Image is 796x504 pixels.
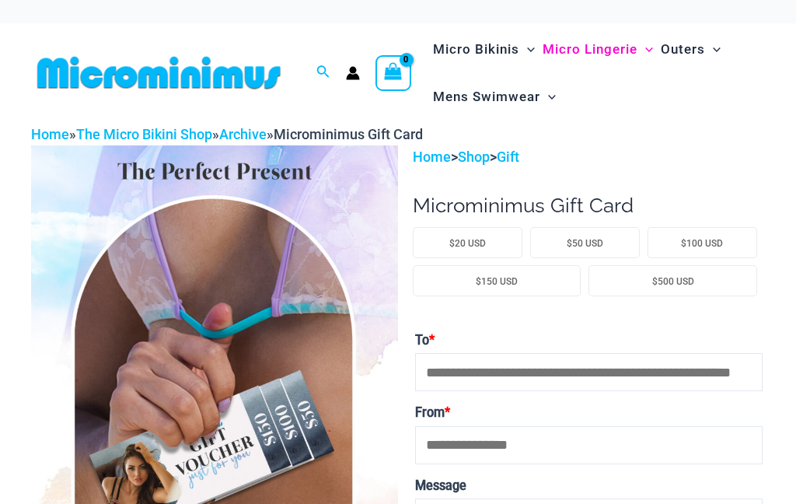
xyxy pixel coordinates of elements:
[539,26,657,73] a: Micro LingerieMenu ToggleMenu Toggle
[31,126,69,142] a: Home
[413,149,451,165] a: Home
[76,126,212,142] a: The Micro Bikini Shop
[413,145,765,169] p: > >
[449,238,486,249] span: $20 USD
[445,405,450,420] abbr: Required field
[458,149,490,165] a: Shop
[31,55,287,90] img: MM SHOP LOGO FLAT
[540,77,556,117] span: Menu Toggle
[705,30,721,69] span: Menu Toggle
[427,23,765,123] nav: Site Navigation
[375,55,411,91] a: View Shopping Cart, empty
[648,227,757,258] li: $100 USD
[413,265,581,296] li: $150 USD
[637,30,653,69] span: Menu Toggle
[567,238,603,249] span: $50 USD
[316,63,330,82] a: Search icon link
[497,149,519,165] a: Gift
[413,194,765,218] h1: Microminimus Gift Card
[415,401,763,425] label: From
[530,227,640,258] li: $50 USD
[429,333,435,348] abbr: Required field
[476,276,518,287] span: $150 USD
[519,30,535,69] span: Menu Toggle
[652,276,694,287] span: $500 USD
[274,126,423,142] span: Microminimus Gift Card
[433,77,540,117] span: Mens Swimwear
[661,30,705,69] span: Outers
[681,238,723,249] span: $100 USD
[346,66,360,80] a: Account icon link
[429,73,560,121] a: Mens SwimwearMenu ToggleMenu Toggle
[588,265,757,296] li: $500 USD
[219,126,267,142] a: Archive
[433,30,519,69] span: Micro Bikinis
[429,26,539,73] a: Micro BikinisMenu ToggleMenu Toggle
[543,30,637,69] span: Micro Lingerie
[415,474,763,499] label: Message
[657,26,724,73] a: OutersMenu ToggleMenu Toggle
[413,227,522,258] li: $20 USD
[31,126,423,142] span: » » »
[415,328,763,353] label: To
